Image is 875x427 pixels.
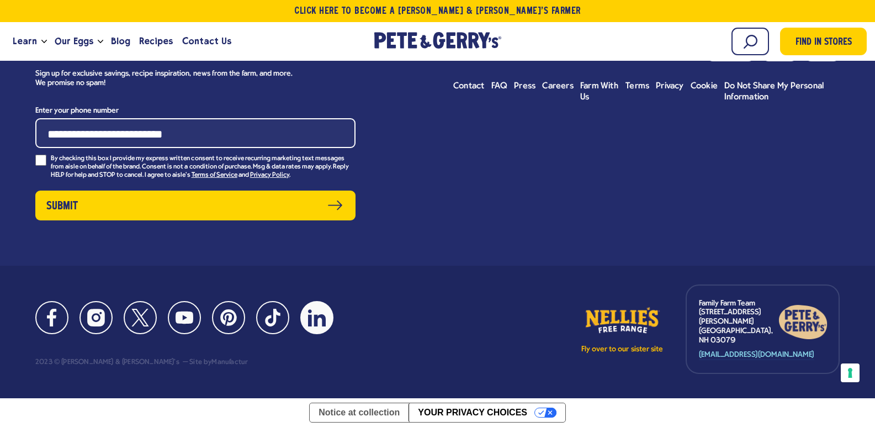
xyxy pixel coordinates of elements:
[50,27,98,56] a: Our Eggs
[453,81,840,103] ul: Footer menu
[691,81,718,92] a: Cookie
[841,363,860,382] button: Your consent preferences for tracking technologies
[656,82,684,91] span: Privacy
[780,28,867,55] a: Find in Stores
[35,104,356,118] label: Enter your phone number
[35,70,303,88] p: Sign up for exclusive savings, recipe inspiration, news from the farm, and more. We promise no spam!
[724,82,824,102] span: Do Not Share My Personal Information
[41,40,47,44] button: Open the dropdown menu for Learn
[35,191,356,220] button: Submit
[625,81,649,92] a: Terms
[409,403,565,422] button: Your Privacy Choices
[181,359,248,366] div: Site by
[656,81,684,92] a: Privacy
[107,27,135,56] a: Blog
[491,81,508,92] a: FAQ
[35,155,46,166] input: By checking this box I provide my express written consent to receive recurring marketing text mes...
[514,82,535,91] span: Press
[542,81,574,92] a: Careers
[182,34,231,48] span: Contact Us
[135,27,177,56] a: Recipes
[55,34,93,48] span: Our Eggs
[13,34,37,48] span: Learn
[724,81,840,103] a: Do Not Share My Personal Information
[98,40,103,44] button: Open the dropdown menu for Our Eggs
[8,27,41,56] a: Learn
[731,28,769,55] input: Search
[581,346,664,354] p: Fly over to our sister site
[691,82,718,91] span: Cookie
[542,82,574,91] span: Careers
[310,403,409,422] a: Notice at collection
[453,81,485,92] a: Contact
[581,305,664,354] a: Fly over to our sister site
[35,359,179,366] div: 2023 © [PERSON_NAME] & [PERSON_NAME]'s
[796,35,852,50] span: Find in Stores
[111,34,130,48] span: Blog
[178,27,236,56] a: Contact Us
[192,172,237,180] a: Terms of Service
[699,351,814,360] a: [EMAIL_ADDRESS][DOMAIN_NAME]
[580,81,619,103] a: Farm With Us
[250,172,289,180] a: Privacy Policy
[51,155,356,180] p: By checking this box I provide my express written consent to receive recurring marketing text mes...
[211,359,248,366] a: Manufactur
[139,34,173,48] span: Recipes
[625,82,649,91] span: Terms
[580,82,618,102] span: Farm With Us
[453,82,485,91] span: Contact
[699,299,778,346] p: Family Farm Team [STREET_ADDRESS][PERSON_NAME] [GEOGRAPHIC_DATA], NH 03079
[491,82,508,91] span: FAQ
[514,81,535,92] a: Press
